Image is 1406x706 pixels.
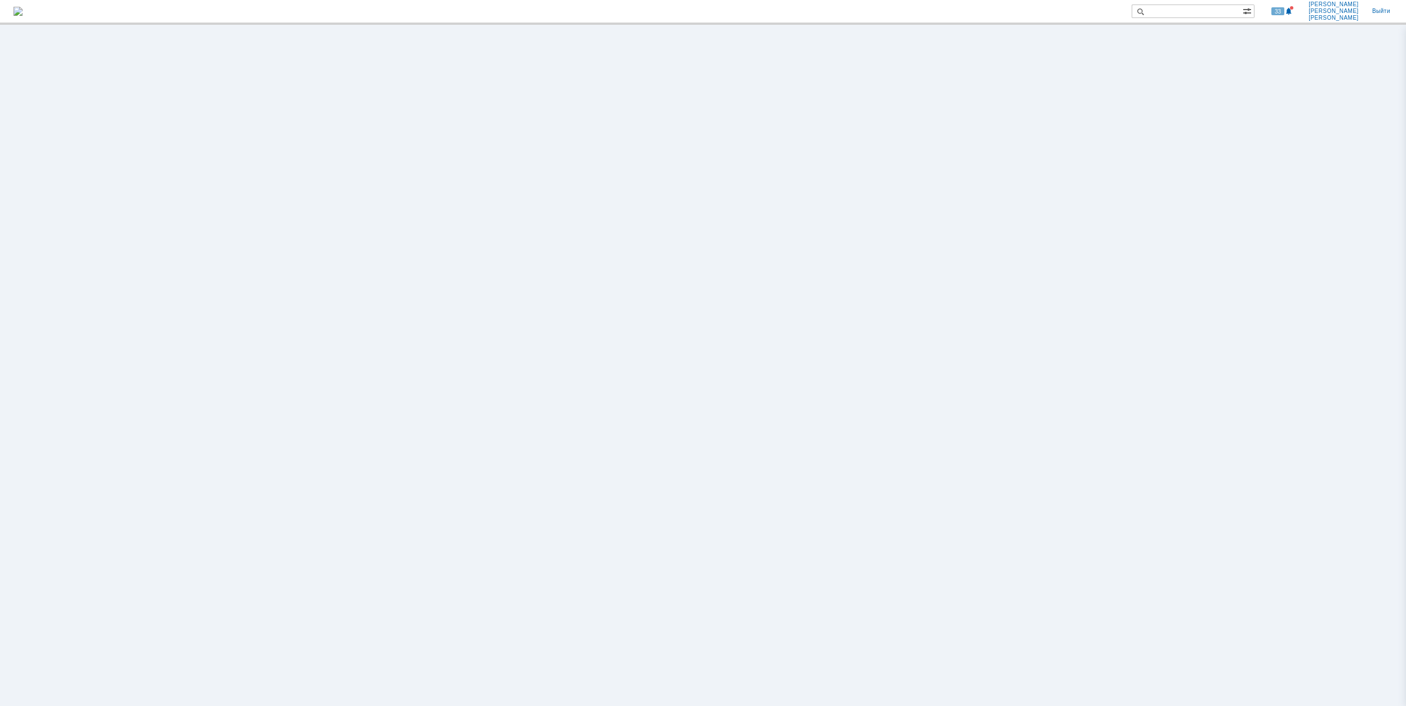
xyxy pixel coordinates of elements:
span: 33 [1271,7,1284,15]
a: Перейти на домашнюю страницу [14,7,23,16]
img: logo [14,7,23,16]
span: Расширенный поиск [1243,5,1254,16]
span: [PERSON_NAME] [1309,8,1359,15]
span: [PERSON_NAME] [1309,1,1359,8]
span: [PERSON_NAME] [1309,15,1359,21]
